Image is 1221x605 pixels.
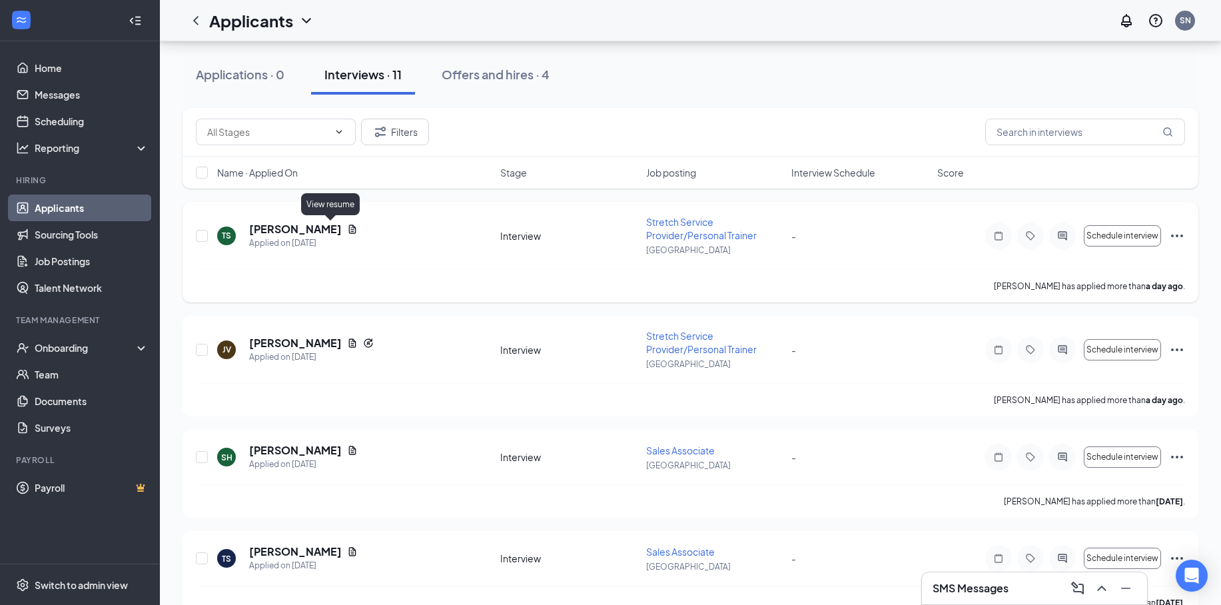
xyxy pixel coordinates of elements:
[249,544,342,559] h5: [PERSON_NAME]
[1084,548,1161,569] button: Schedule interview
[646,444,715,456] span: Sales Associate
[372,124,388,140] svg: Filter
[249,222,342,237] h5: [PERSON_NAME]
[991,344,1007,355] svg: Note
[1086,452,1158,462] span: Schedule interview
[1115,578,1136,599] button: Minimize
[994,281,1185,292] p: [PERSON_NAME] has applied more than .
[1091,578,1112,599] button: ChevronUp
[1146,395,1183,405] b: a day ago
[500,343,638,356] div: Interview
[35,108,149,135] a: Scheduling
[991,231,1007,241] svg: Note
[361,119,429,145] button: Filter Filters
[188,13,204,29] a: ChevronLeft
[994,394,1185,406] p: [PERSON_NAME] has applied more than .
[334,127,344,137] svg: ChevronDown
[791,344,796,356] span: -
[347,445,358,456] svg: Document
[1004,496,1185,507] p: [PERSON_NAME] has applied more than .
[791,552,796,564] span: -
[991,452,1007,462] svg: Note
[500,166,527,179] span: Stage
[249,559,358,572] div: Applied on [DATE]
[35,248,149,275] a: Job Postings
[646,460,784,471] p: [GEOGRAPHIC_DATA]
[35,221,149,248] a: Sourcing Tools
[363,338,374,348] svg: Reapply
[442,66,550,83] div: Offers and hires · 4
[35,341,137,354] div: Onboarding
[35,388,149,414] a: Documents
[35,275,149,301] a: Talent Network
[16,175,146,186] div: Hiring
[35,141,149,155] div: Reporting
[1086,554,1158,563] span: Schedule interview
[347,338,358,348] svg: Document
[646,245,784,256] p: [GEOGRAPHIC_DATA]
[16,141,29,155] svg: Analysis
[1094,580,1110,596] svg: ChevronUp
[985,119,1185,145] input: Search in interviews
[1054,344,1070,355] svg: ActiveChat
[217,166,298,179] span: Name · Applied On
[16,454,146,466] div: Payroll
[1054,553,1070,564] svg: ActiveChat
[249,443,342,458] h5: [PERSON_NAME]
[222,553,231,564] div: TS
[347,546,358,557] svg: Document
[1084,446,1161,468] button: Schedule interview
[16,341,29,354] svg: UserCheck
[933,581,1009,596] h3: SMS Messages
[937,166,964,179] span: Score
[1022,452,1038,462] svg: Tag
[1067,578,1088,599] button: ComposeMessage
[791,166,875,179] span: Interview Schedule
[249,237,358,250] div: Applied on [DATE]
[500,552,638,565] div: Interview
[196,66,284,83] div: Applications · 0
[1148,13,1164,29] svg: QuestionInfo
[646,166,696,179] span: Job posting
[646,358,784,370] p: [GEOGRAPHIC_DATA]
[16,314,146,326] div: Team Management
[1162,127,1173,137] svg: MagnifyingGlass
[1022,553,1038,564] svg: Tag
[324,66,402,83] div: Interviews · 11
[35,195,149,221] a: Applicants
[1054,452,1070,462] svg: ActiveChat
[500,450,638,464] div: Interview
[222,344,231,355] div: JV
[1180,15,1191,26] div: SN
[35,55,149,81] a: Home
[207,125,328,139] input: All Stages
[1169,449,1185,465] svg: Ellipses
[1169,550,1185,566] svg: Ellipses
[1084,225,1161,247] button: Schedule interview
[1118,580,1134,596] svg: Minimize
[646,561,784,572] p: [GEOGRAPHIC_DATA]
[209,9,293,32] h1: Applicants
[1070,580,1086,596] svg: ComposeMessage
[35,361,149,388] a: Team
[1169,342,1185,358] svg: Ellipses
[791,451,796,463] span: -
[1176,560,1208,592] div: Open Intercom Messenger
[35,414,149,441] a: Surveys
[35,81,149,108] a: Messages
[1156,496,1183,506] b: [DATE]
[15,13,28,27] svg: WorkstreamLogo
[500,229,638,243] div: Interview
[991,553,1007,564] svg: Note
[1086,345,1158,354] span: Schedule interview
[347,224,358,235] svg: Document
[249,350,374,364] div: Applied on [DATE]
[646,546,715,558] span: Sales Associate
[1118,13,1134,29] svg: Notifications
[646,216,757,241] span: Stretch Service Provider/Personal Trainer
[35,474,149,501] a: PayrollCrown
[249,336,342,350] h5: [PERSON_NAME]
[791,230,796,242] span: -
[221,452,232,463] div: SH
[301,193,360,215] div: View resume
